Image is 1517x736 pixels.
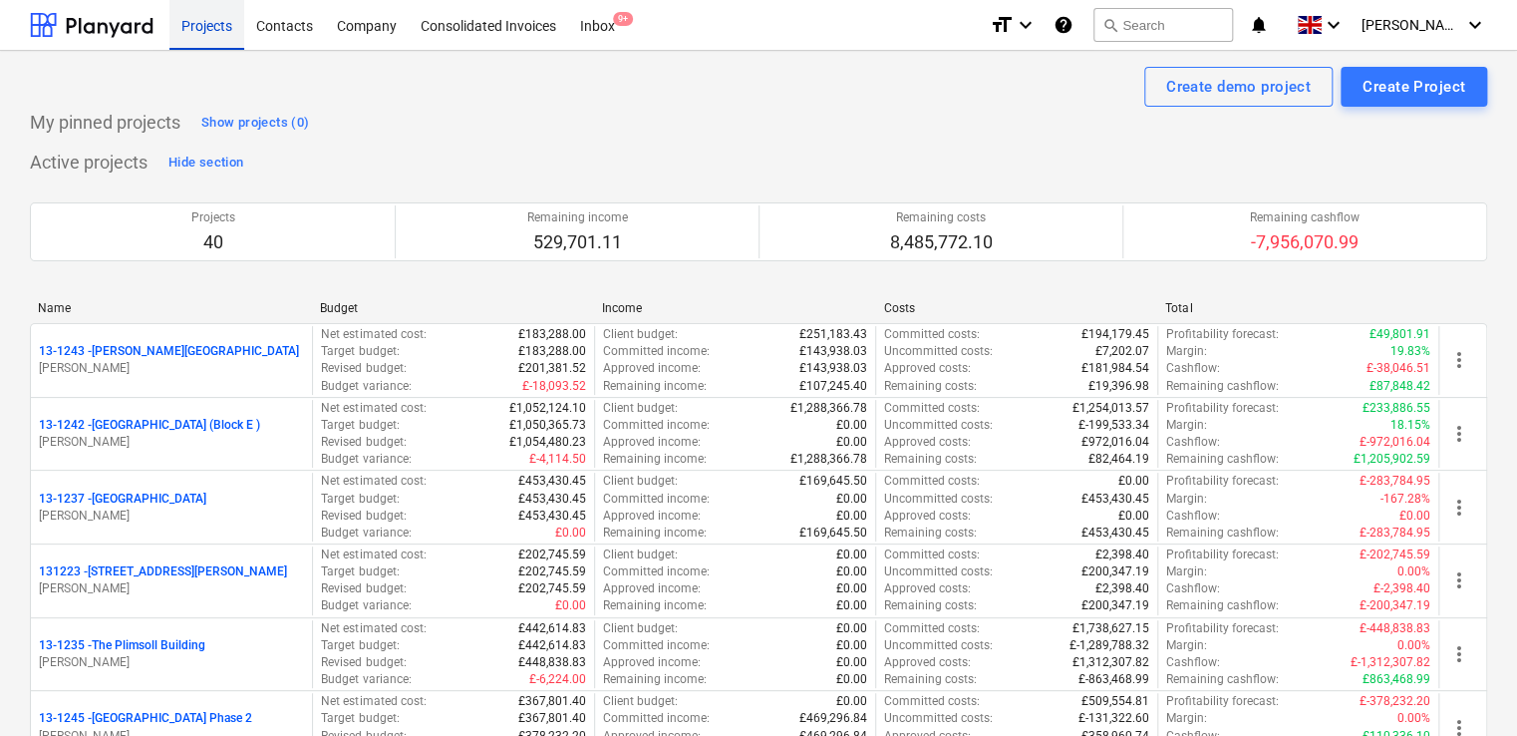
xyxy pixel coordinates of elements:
[884,491,993,508] p: Uncommitted costs :
[884,417,993,434] p: Uncommitted costs :
[39,417,304,451] div: 13-1242 -[GEOGRAPHIC_DATA] (Block E )[PERSON_NAME]
[1363,74,1465,100] div: Create Project
[799,343,867,360] p: £143,938.03
[790,451,867,468] p: £1,288,366.78
[884,563,993,580] p: Uncommitted costs :
[1397,710,1430,727] p: 0.00%
[518,563,586,580] p: £202,745.59
[321,547,426,563] p: Net estimated cost :
[1166,654,1220,671] p: Cashflow :
[555,525,586,542] p: £0.00
[1360,473,1430,490] p: £-283,784.95
[1088,451,1149,468] p: £82,464.19
[884,326,980,343] p: Committed costs :
[603,491,710,508] p: Committed income :
[836,597,867,614] p: £0.00
[321,360,406,377] p: Revised budget :
[191,230,235,254] p: 40
[836,693,867,710] p: £0.00
[1360,597,1430,614] p: £-200,347.19
[1322,13,1346,37] i: keyboard_arrow_down
[191,209,235,226] p: Projects
[518,710,586,727] p: £367,801.40
[1166,525,1279,542] p: Remaining cashflow :
[1250,230,1360,254] p: -7,956,070.99
[1166,693,1279,710] p: Profitability forecast :
[1380,491,1430,508] p: -167.28%
[518,620,586,637] p: £442,614.83
[836,547,867,563] p: £0.00
[30,151,148,175] p: Active projects
[1351,654,1430,671] p: £-1,312,307.82
[1166,580,1220,597] p: Cashflow :
[884,360,971,377] p: Approved costs :
[321,710,399,727] p: Target budget :
[1250,209,1360,226] p: Remaining cashflow
[884,434,971,451] p: Approved costs :
[39,417,260,434] p: 13-1242 - [GEOGRAPHIC_DATA] (Block E )
[30,111,180,135] p: My pinned projects
[1397,637,1430,654] p: 0.00%
[321,378,411,395] p: Budget variance :
[321,671,411,688] p: Budget variance :
[836,508,867,525] p: £0.00
[321,417,399,434] p: Target budget :
[1360,693,1430,710] p: £-378,232.20
[799,525,867,542] p: £169,645.50
[518,491,586,508] p: £453,430.45
[1166,710,1207,727] p: Margin :
[1166,74,1311,100] div: Create demo project
[1417,640,1517,736] iframe: Chat Widget
[1081,360,1149,377] p: £181,984.54
[1166,400,1279,417] p: Profitability forecast :
[39,434,304,451] p: [PERSON_NAME]
[39,637,304,671] div: 13-1235 -The Plimsoll Building[PERSON_NAME]
[603,547,678,563] p: Client budget :
[1118,508,1149,525] p: £0.00
[39,491,304,525] div: 13-1237 -[GEOGRAPHIC_DATA][PERSON_NAME]
[1447,422,1471,446] span: more_vert
[1054,13,1073,37] i: Knowledge base
[39,580,304,597] p: [PERSON_NAME]
[603,451,707,468] p: Remaining income :
[1166,360,1220,377] p: Cashflow :
[1072,400,1149,417] p: £1,254,013.57
[1166,547,1279,563] p: Profitability forecast :
[39,491,206,508] p: 13-1237 - [GEOGRAPHIC_DATA]
[321,473,426,490] p: Net estimated cost :
[1081,563,1149,580] p: £200,347.19
[1095,547,1149,563] p: £2,398.40
[603,400,678,417] p: Client budget :
[1369,326,1430,343] p: £49,801.91
[884,693,980,710] p: Committed costs :
[1014,13,1038,37] i: keyboard_arrow_down
[320,301,586,315] div: Budget
[603,473,678,490] p: Client budget :
[1166,620,1279,637] p: Profitability forecast :
[884,400,980,417] p: Committed costs :
[884,597,977,614] p: Remaining costs :
[1362,17,1461,33] span: [PERSON_NAME]
[38,301,304,315] div: Name
[603,434,701,451] p: Approved income :
[555,597,586,614] p: £0.00
[321,508,406,525] p: Revised budget :
[509,400,586,417] p: £1,052,124.10
[1369,378,1430,395] p: £87,848.42
[603,417,710,434] p: Committed income :
[518,343,586,360] p: £183,288.00
[321,434,406,451] p: Revised budget :
[884,654,971,671] p: Approved costs :
[799,710,867,727] p: £469,296.84
[39,563,287,580] p: 131223 - [STREET_ADDRESS][PERSON_NAME]
[1069,637,1149,654] p: £-1,289,788.32
[1397,563,1430,580] p: 0.00%
[884,671,977,688] p: Remaining costs :
[321,620,426,637] p: Net estimated cost :
[1166,326,1279,343] p: Profitability forecast :
[321,597,411,614] p: Budget variance :
[836,434,867,451] p: £0.00
[836,580,867,597] p: £0.00
[509,417,586,434] p: £1,050,365.73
